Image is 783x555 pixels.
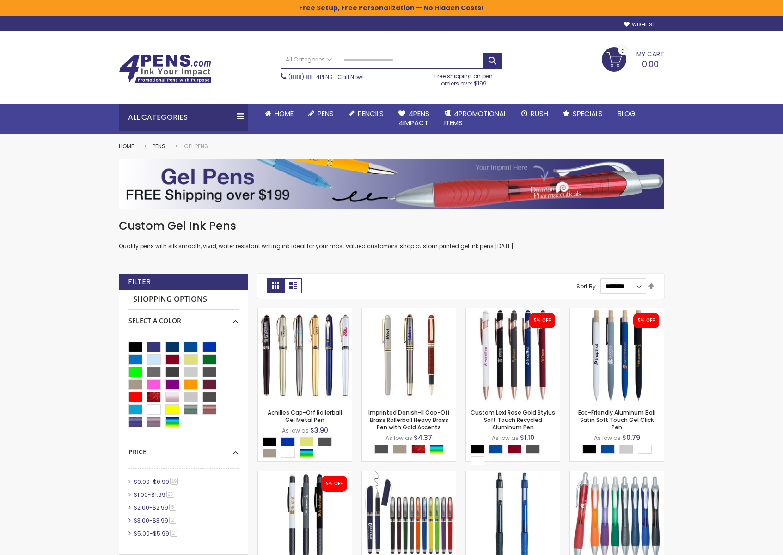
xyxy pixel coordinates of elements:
div: Gunmetal [374,445,388,454]
div: All Categories [119,104,248,131]
div: White [638,445,652,454]
div: Select A Color [128,310,239,325]
span: 2 [170,530,177,537]
a: Imprinted Danish-II Cap-Off Brass Rollerball Heavy Brass Pen with Gold Accents [362,308,456,316]
span: - Call Now! [288,73,364,81]
span: $5.99 [153,530,169,537]
span: 25 [166,491,174,498]
span: 4PROMOTIONAL ITEMS [444,109,507,128]
span: 0 [621,47,625,55]
span: All Categories [286,56,332,63]
a: Home [257,104,301,124]
div: Blue [281,437,295,446]
label: Sort By [576,282,596,290]
span: As low as [594,434,621,442]
span: $0.79 [622,433,640,442]
a: 0.00 0 [602,47,664,70]
a: Avendale Velvet Touch Stylus Gel Pen [362,471,456,479]
a: Achilles Cap-Off Rollerball Gel Metal Pen [268,409,342,424]
div: Burgundy [508,445,521,454]
div: Nickel [393,445,407,454]
div: Select A Color [374,445,448,456]
img: 4Pens Custom Pens and Promotional Products [119,54,211,84]
img: Custom Lexi Rose Gold Stylus Soft Touch Recycled Aluminum Pen [466,308,560,402]
a: Home [119,142,134,150]
span: 0.00 [642,58,659,70]
div: White [281,449,295,458]
span: 2 [169,517,176,524]
img: Imprinted Danish-II Cap-Off Brass Rollerball Heavy Brass Pen with Gold Accents [362,308,456,402]
span: $2.99 [153,504,168,512]
strong: Shopping Options [128,290,239,310]
a: $5.00-$5.992 [131,530,180,537]
strong: Gel Pens [184,142,208,150]
a: Rush [514,104,556,124]
a: Blog [610,104,643,124]
a: 4PROMOTIONALITEMS [437,104,514,134]
div: Select A Color [471,445,560,468]
img: Achilles Cap-Off Rollerball Gel Metal Pen [258,308,352,402]
img: Gel Pens [119,159,664,209]
span: Pens [318,109,334,118]
a: $3.00-$3.992 [131,517,179,525]
span: As low as [385,434,412,442]
div: 5% OFF [326,481,343,487]
a: Custom Lexi Rose Gold Stylus Soft Touch Recycled Aluminum Pen [466,308,560,316]
span: $1.99 [151,491,165,499]
a: Rio Gel Pen With Contoured Rubber Grip [570,471,664,479]
div: Quality pens with silk smooth, vivid, water resistant writing ink ideal for your most valued cust... [119,219,664,250]
h1: Custom Gel Ink Pens [119,219,664,233]
span: As low as [492,434,519,442]
div: Gold [300,437,313,446]
span: 5 [169,504,176,511]
div: Free shipping on pen orders over $199 [425,69,503,87]
div: Price [128,441,239,457]
div: Grey Light [619,445,633,454]
div: Black [471,445,484,454]
div: Marble Burgundy [411,445,425,454]
div: 5% OFF [534,317,551,324]
a: Achilles Cap-Off Rollerball Gel Metal Pen [258,308,352,316]
div: Select A Color [263,437,352,460]
a: Wishlist [624,21,655,28]
a: Pencils [341,104,391,124]
span: 4Pens 4impact [398,109,429,128]
span: $0.99 [153,478,169,486]
a: Custom Recycled Fleetwood Stylus Satin Soft Touch Gel Click Pen [258,471,352,479]
a: Pens [301,104,341,124]
strong: Filter [128,277,151,287]
span: $4.37 [414,433,432,442]
span: $3.00 [134,517,149,525]
span: Pencils [358,109,384,118]
span: $0.00 [134,478,150,486]
a: #882 Custom GEL PEN [466,471,560,479]
span: Home [275,109,294,118]
span: Specials [573,109,603,118]
span: $3.90 [310,426,328,435]
span: Blog [618,109,636,118]
a: Eco-Friendly Aluminum Bali Satin Soft Touch Gel Click Pen [578,409,655,431]
a: Eco-Friendly Aluminum Bali Satin Soft Touch Gel Click Pen [570,308,664,316]
div: Assorted [430,445,444,454]
a: $0.00-$0.9919 [131,478,181,486]
a: Custom Lexi Rose Gold Stylus Soft Touch Recycled Aluminum Pen [471,409,555,431]
div: Select A Color [582,445,656,456]
span: $3.99 [153,517,168,525]
div: Black [582,445,596,454]
a: All Categories [281,52,336,67]
div: White [471,456,484,465]
div: Gunmetal [318,437,332,446]
span: $2.00 [134,504,149,512]
a: Specials [556,104,610,124]
div: Gunmetal [526,445,540,454]
span: $5.00 [134,530,150,537]
a: (888) 88-4PENS [288,73,333,81]
a: $1.00-$1.9925 [131,491,177,499]
span: $1.00 [134,491,148,499]
span: $1.10 [520,433,534,442]
div: Nickel [263,449,276,458]
span: As low as [282,427,309,434]
a: Pens [153,142,165,150]
div: Dark Blue [601,445,615,454]
a: 4Pens4impact [391,104,437,134]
